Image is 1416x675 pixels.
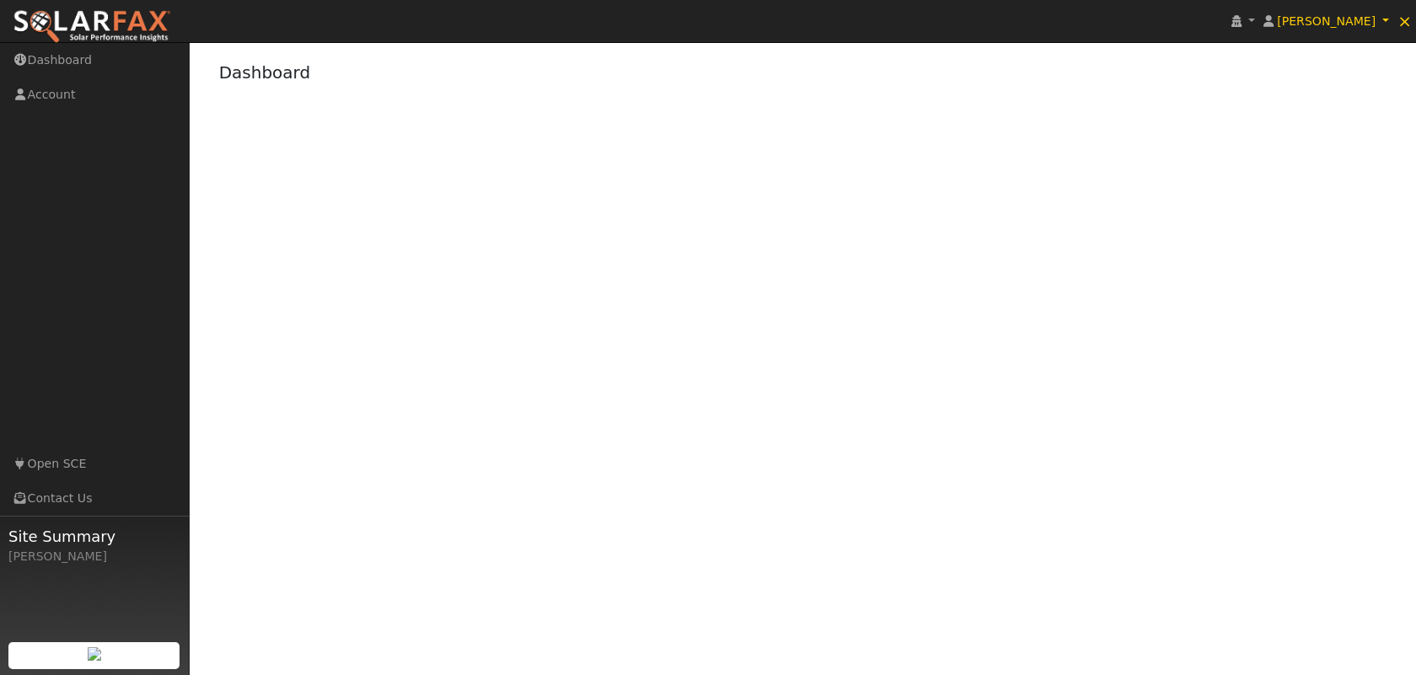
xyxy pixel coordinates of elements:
[1397,11,1412,31] span: ×
[8,525,180,548] span: Site Summary
[219,62,311,83] a: Dashboard
[88,647,101,661] img: retrieve
[1277,14,1376,28] span: [PERSON_NAME]
[13,9,171,45] img: SolarFax
[8,548,180,565] div: [PERSON_NAME]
